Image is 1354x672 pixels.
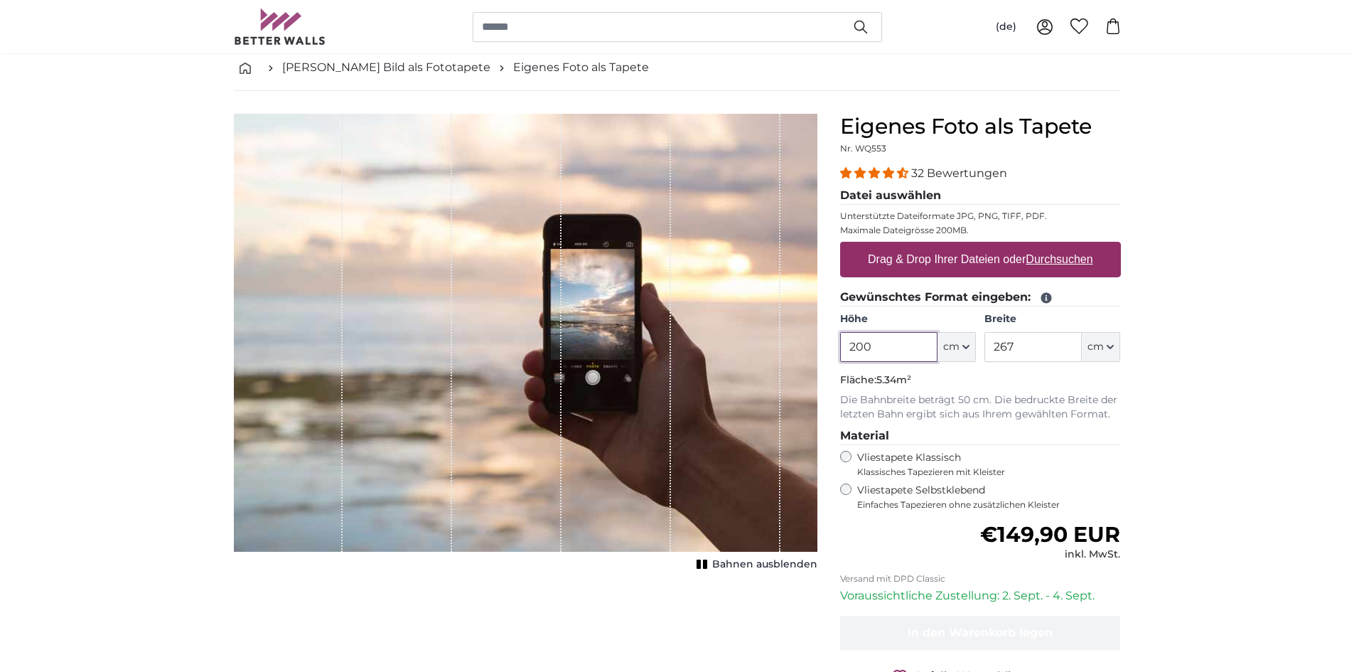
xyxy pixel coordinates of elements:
a: Eigenes Foto als Tapete [513,59,649,76]
div: inkl. MwSt. [980,548,1120,562]
span: In den Warenkorb legen [908,626,1053,639]
button: (de) [984,14,1028,40]
span: Nr. WQ553 [840,143,886,154]
p: Unterstützte Dateiformate JPG, PNG, TIFF, PDF. [840,210,1121,222]
legend: Material [840,427,1121,445]
p: Fläche: [840,373,1121,388]
span: Klassisches Tapezieren mit Kleister [857,466,1109,478]
p: Versand mit DPD Classic [840,573,1121,585]
legend: Gewünschtes Format eingeben: [840,289,1121,306]
p: Die Bahnbreite beträgt 50 cm. Die bedruckte Breite der letzten Bahn ergibt sich aus Ihrem gewählt... [840,393,1121,422]
button: Bahnen ausblenden [692,555,817,575]
u: Durchsuchen [1026,253,1092,265]
button: In den Warenkorb legen [840,616,1121,650]
a: [PERSON_NAME] Bild als Fototapete [282,59,490,76]
span: 4.31 stars [840,166,911,180]
label: Vliestapete Selbstklebend [857,484,1121,511]
label: Höhe [840,312,976,326]
span: Bahnen ausblenden [712,558,817,572]
span: 32 Bewertungen [911,166,1007,180]
span: 5.34m² [876,373,911,386]
span: cm [1087,340,1104,354]
nav: breadcrumbs [234,45,1121,91]
label: Drag & Drop Ihrer Dateien oder [862,245,1099,274]
div: 1 of 1 [234,114,817,575]
span: €149,90 EUR [980,521,1120,548]
p: Voraussichtliche Zustellung: 2. Sept. - 4. Sept. [840,587,1121,604]
button: cm [1082,332,1120,362]
img: Betterwalls [234,9,326,45]
span: Einfaches Tapezieren ohne zusätzlichen Kleister [857,499,1121,511]
label: Vliestapete Klassisch [857,451,1109,478]
legend: Datei auswählen [840,187,1121,205]
button: cm [937,332,976,362]
h1: Eigenes Foto als Tapete [840,114,1121,139]
label: Breite [984,312,1120,326]
span: cm [943,340,960,354]
p: Maximale Dateigrösse 200MB. [840,225,1121,236]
